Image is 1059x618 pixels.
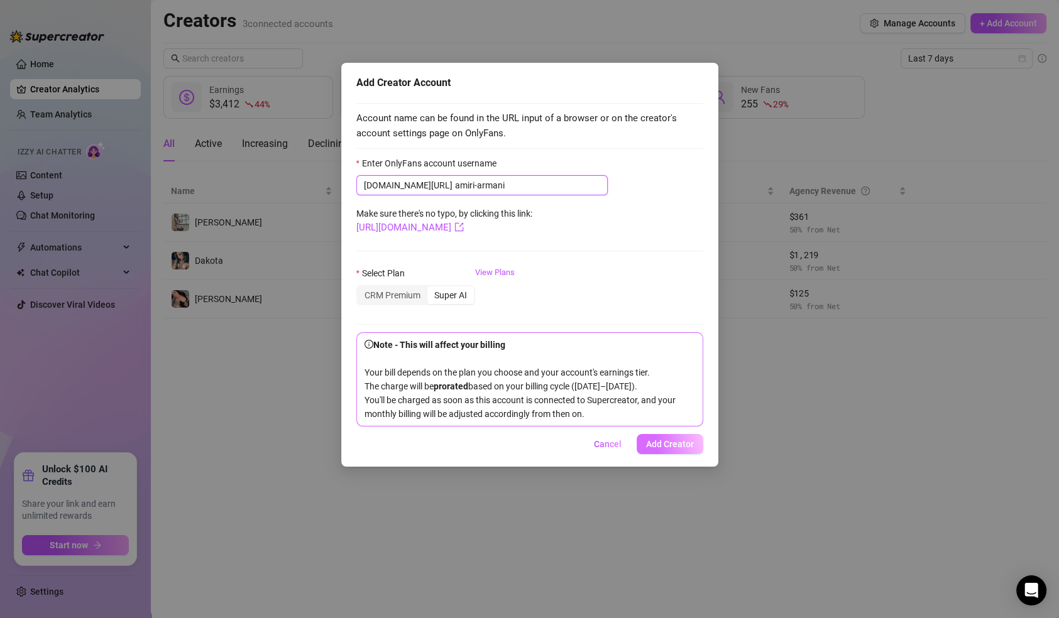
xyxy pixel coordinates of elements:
span: info-circle [365,340,373,349]
b: prorated [434,381,468,391]
div: segmented control [356,285,475,305]
span: Make sure there's no typo, by clicking this link: [356,209,532,232]
span: [DOMAIN_NAME][URL] [364,178,453,192]
span: Cancel [594,439,622,449]
a: [URL][DOMAIN_NAME]export [356,222,464,233]
input: Enter OnlyFans account username [455,178,600,192]
label: Select Plan [356,266,413,280]
label: Enter OnlyFans account username [356,156,505,170]
span: Account name can be found in the URL input of a browser or on the creator's account settings page... [356,111,703,141]
button: Cancel [584,434,632,454]
a: View Plans [475,266,515,317]
div: Add Creator Account [356,75,703,90]
div: Open Intercom Messenger [1016,575,1046,605]
span: Your bill depends on the plan you choose and your account's earnings tier. The charge will be bas... [365,340,676,419]
div: Super AI [427,286,474,304]
button: Add Creator [637,434,703,454]
strong: Note - This will affect your billing [365,340,505,350]
span: export [454,222,464,232]
span: Add Creator [646,439,694,449]
div: CRM Premium [358,286,427,304]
